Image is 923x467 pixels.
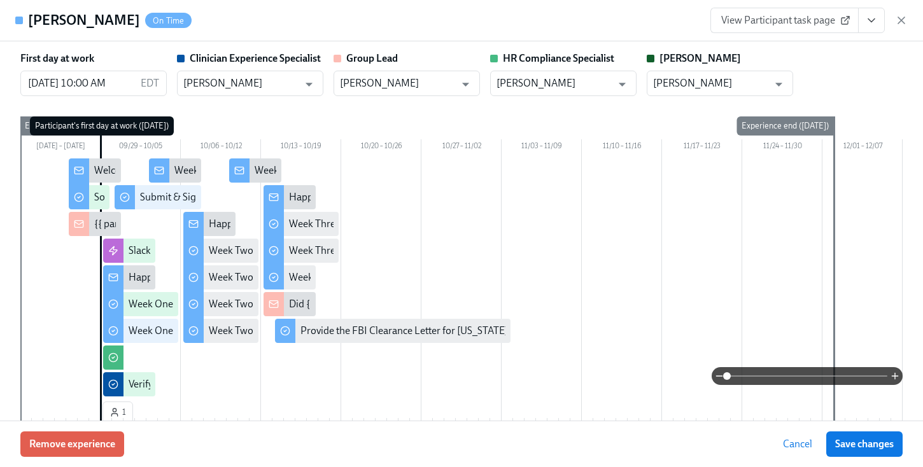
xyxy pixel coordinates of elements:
[129,324,405,338] div: Week One: Essential Compliance Tasks (~6.5 hours to complete)
[209,244,407,258] div: Week Two: Core Compliance Tasks (~ 4 hours)
[129,297,423,311] div: Week One: Welcome To Charlie Health Tasks! (~3 hours to complete)
[209,324,487,338] div: Week Two: Compliance Crisis Response (~1.5 hours to complete)
[209,297,436,311] div: Week Two: Core Processes (~1.25 hours to complete)
[289,217,633,231] div: Week Three: Cultural Competence & Special Populations (~3 hours to complete)
[109,406,126,419] span: 1
[503,52,614,64] strong: HR Compliance Specialist
[341,139,421,156] div: 10/20 – 10/26
[209,217,287,231] div: Happy Week Two!
[289,270,554,284] div: Week Three: Final Onboarding Tasks (~1.5 hours to complete)
[94,190,164,204] div: Software Set-Up
[101,139,181,156] div: 09/29 – 10/05
[209,270,456,284] div: Week Two: Get To Know Your Role (~4 hours to complete)
[20,431,124,457] button: Remove experience
[662,139,742,156] div: 11/17 – 11/23
[721,14,848,27] span: View Participant task page
[769,74,789,94] button: Open
[822,139,903,156] div: 12/01 – 12/07
[289,190,437,204] div: Happy Final Week of Onboarding!
[190,52,321,64] strong: Clinician Experience Specialist
[710,8,859,33] a: View Participant task page
[300,324,508,338] div: Provide the FBI Clearance Letter for [US_STATE]
[129,244,181,258] div: Slack Invites
[28,11,140,30] h4: [PERSON_NAME]
[94,164,260,178] div: Welcome To The Charlie Health Team!
[346,52,398,64] strong: Group Lead
[129,270,201,284] div: Happy First Day!
[181,139,261,156] div: 10/06 – 10/12
[174,164,306,178] div: Week One Onboarding Recap!
[774,431,821,457] button: Cancel
[30,116,174,136] div: Participant's first day at work ([DATE])
[140,190,592,204] div: Submit & Sign The [US_STATE] Disclosure Form (Time Sensitive!) and the [US_STATE] Background Check
[145,16,192,25] span: On Time
[826,431,903,457] button: Save changes
[612,74,632,94] button: Open
[289,244,621,258] div: Week Three: Ethics, Conduct, & Legal Responsibilities (~5 hours to complete)
[289,297,530,311] div: Did {{ participant.fullName }} Schedule A Meet & Greet?
[783,438,812,450] span: Cancel
[742,139,822,156] div: 11/24 – 11/30
[835,438,894,450] span: Save changes
[299,74,319,94] button: Open
[736,116,834,136] div: Experience end ([DATE])
[421,139,502,156] div: 10/27 – 11/02
[582,139,662,156] div: 11/10 – 11/16
[29,438,115,450] span: Remove experience
[255,164,386,178] div: Week Two Onboarding Recap!
[659,52,741,64] strong: [PERSON_NAME]
[502,139,582,156] div: 11/03 – 11/09
[141,76,159,90] p: EDT
[456,74,476,94] button: Open
[102,401,133,423] button: 1
[20,139,101,156] div: [DATE] – [DATE]
[94,217,307,231] div: {{ participant.fullName }} has started onboarding
[261,139,341,156] div: 10/13 – 10/19
[20,52,94,66] label: First day at work
[858,8,885,33] button: View task page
